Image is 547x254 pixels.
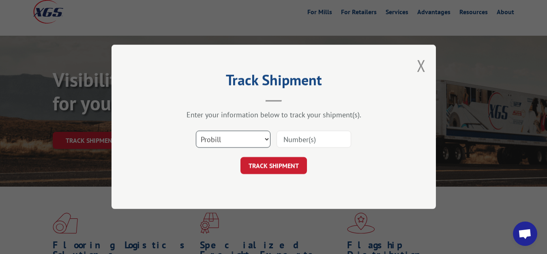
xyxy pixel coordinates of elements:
h2: Track Shipment [152,74,395,90]
div: Enter your information below to track your shipment(s). [152,110,395,120]
button: Close modal [417,55,426,76]
button: TRACK SHIPMENT [240,157,307,174]
div: Open chat [513,222,537,246]
input: Number(s) [277,131,351,148]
